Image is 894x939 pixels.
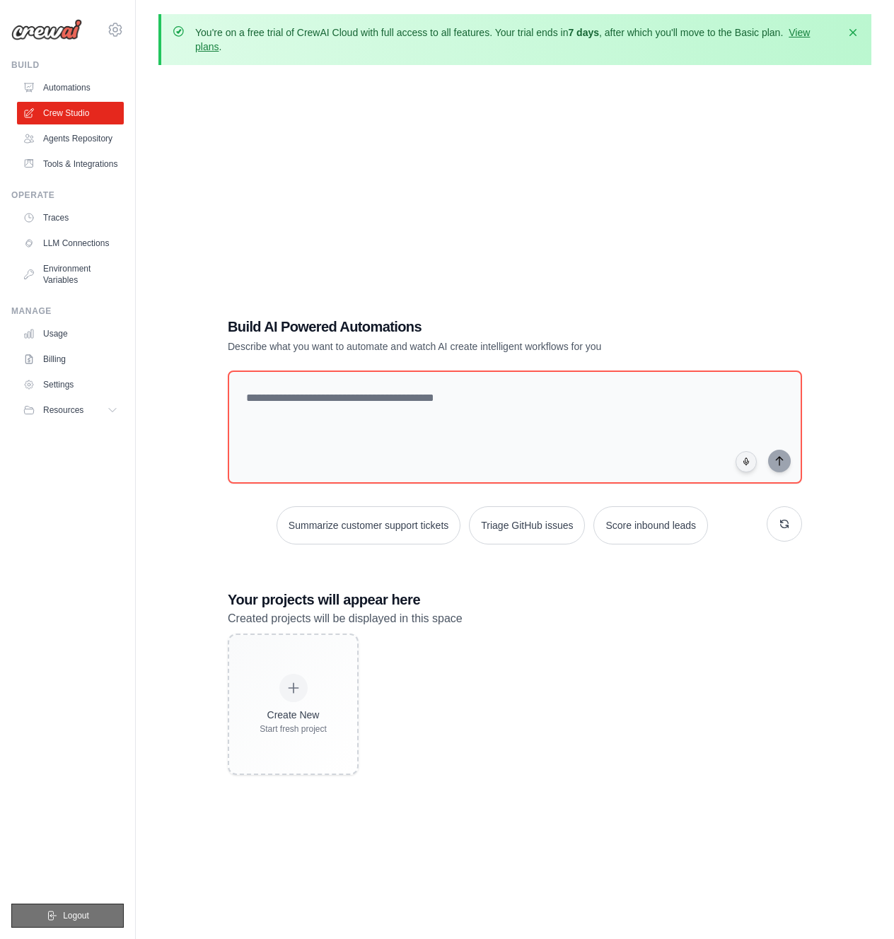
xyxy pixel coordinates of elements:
[11,189,124,201] div: Operate
[17,127,124,150] a: Agents Repository
[11,59,124,71] div: Build
[17,373,124,396] a: Settings
[17,348,124,371] a: Billing
[11,19,82,40] img: Logo
[43,404,83,416] span: Resources
[17,206,124,229] a: Traces
[228,317,703,337] h1: Build AI Powered Automations
[736,451,757,472] button: Click to speak your automation idea
[593,506,708,544] button: Score inbound leads
[228,590,802,610] h3: Your projects will appear here
[17,76,124,99] a: Automations
[767,506,802,542] button: Get new suggestions
[228,610,802,628] p: Created projects will be displayed in this space
[568,27,599,38] strong: 7 days
[17,257,124,291] a: Environment Variables
[260,708,327,722] div: Create New
[17,102,124,124] a: Crew Studio
[277,506,460,544] button: Summarize customer support tickets
[17,399,124,421] button: Resources
[228,339,703,354] p: Describe what you want to automate and watch AI create intelligent workflows for you
[11,305,124,317] div: Manage
[17,232,124,255] a: LLM Connections
[469,506,585,544] button: Triage GitHub issues
[195,25,837,54] p: You're on a free trial of CrewAI Cloud with full access to all features. Your trial ends in , aft...
[63,910,89,921] span: Logout
[17,153,124,175] a: Tools & Integrations
[260,723,327,735] div: Start fresh project
[17,322,124,345] a: Usage
[11,904,124,928] button: Logout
